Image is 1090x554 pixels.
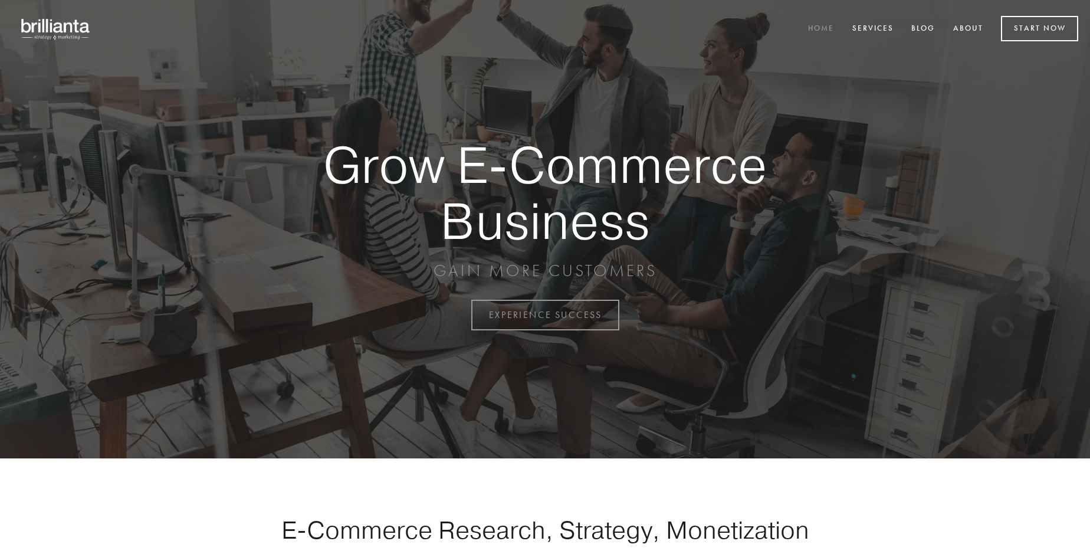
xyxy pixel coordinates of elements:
strong: Grow E-Commerce Business [282,137,808,248]
a: Start Now [1001,16,1078,41]
img: brillianta - research, strategy, marketing [12,12,100,46]
a: EXPERIENCE SUCCESS [471,300,619,330]
a: Services [845,19,901,39]
h1: E-Commerce Research, Strategy, Monetization [244,515,846,545]
p: GAIN MORE CUSTOMERS [282,260,808,281]
a: Blog [904,19,943,39]
a: Home [800,19,842,39]
a: About [945,19,991,39]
